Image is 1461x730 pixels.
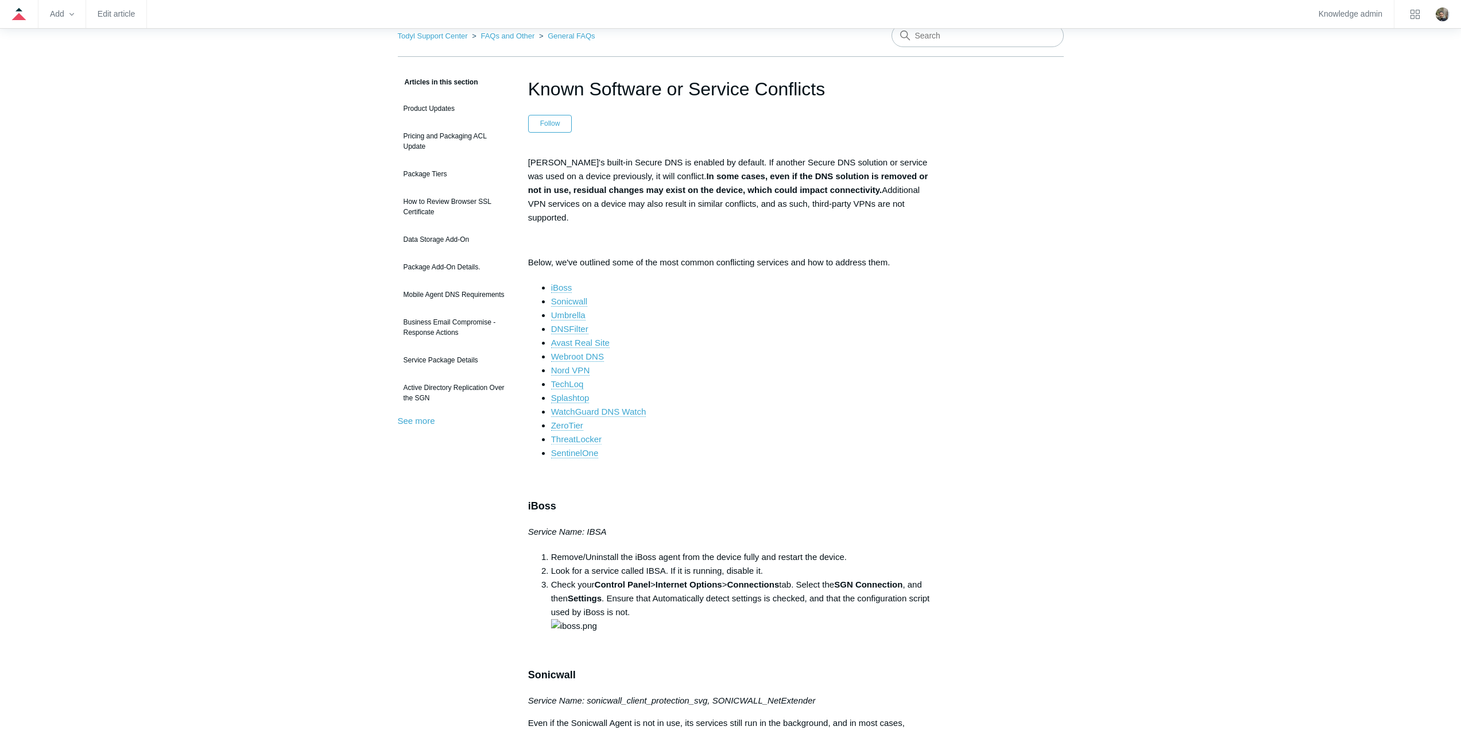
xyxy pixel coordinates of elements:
strong: Settings [568,593,602,603]
a: Avast Real Site [551,338,610,348]
a: Edit article [98,11,135,17]
strong: SGN Connection [834,580,902,589]
a: General FAQs [548,32,595,40]
a: Umbrella [551,310,586,320]
input: Search [892,24,1064,47]
p: [PERSON_NAME]'s built-in Secure DNS is enabled by default. If another Secure DNS solution or serv... [528,156,933,225]
zd-hc-trigger: Click your profile icon to open the profile menu [1436,7,1450,21]
li: Look for a service called IBSA. If it is running, disable it. [551,564,933,578]
a: Active Directory Replication Over the SGN [398,377,511,409]
li: Check your > > tab. Select the , and then . Ensure that Automatically detect settings is checked,... [551,578,933,633]
a: ThreatLocker [551,434,602,445]
img: user avatar [1436,7,1450,21]
a: iBoss [551,283,572,293]
a: FAQs and Other [480,32,534,40]
a: Mobile Agent DNS Requirements [398,284,511,306]
h3: iBoss [528,498,933,515]
a: See more [398,416,435,426]
a: WatchGuard DNS Watch [551,407,646,417]
a: Splashtop [551,393,590,403]
img: iboss.png [551,619,597,633]
a: TechLoq [551,379,584,389]
em: Service Name: IBSA [528,527,607,536]
a: Service Package Details [398,349,511,371]
h3: Sonicwall [528,667,933,683]
a: Nord VPN [551,365,590,376]
a: ZeroTier [551,420,583,431]
a: Package Tiers [398,163,511,185]
li: Remove/Uninstall the iBoss agent from the device fully and restart the device. [551,550,933,564]
strong: Connections [727,580,779,589]
span: Articles in this section [398,78,478,86]
li: Todyl Support Center [398,32,470,40]
strong: Internet Options [656,580,722,589]
li: FAQs and Other [470,32,537,40]
h1: Known Software or Service Conflicts [528,75,933,103]
a: Product Updates [398,98,511,119]
zd-hc-trigger: Add [50,11,74,17]
a: Package Add-On Details. [398,256,511,278]
a: Pricing and Packaging ACL Update [398,125,511,157]
a: DNSFilter [551,324,588,334]
a: Business Email Compromise - Response Actions [398,311,511,343]
a: Knowledge admin [1319,11,1382,17]
a: Webroot DNS [551,352,604,362]
a: Todyl Support Center [398,32,468,40]
strong: In some cases, even if the DNS solution is removed or not in use, residual changes may exist on t... [528,171,928,195]
button: Follow Article [528,115,572,132]
li: General FAQs [537,32,595,40]
a: Sonicwall [551,296,587,307]
a: How to Review Browser SSL Certificate [398,191,511,223]
p: Below, we've outlined some of the most common conflicting services and how to address them. [528,256,933,269]
strong: Control Panel [595,580,651,589]
a: SentinelOne [551,448,599,458]
a: Data Storage Add-On [398,229,511,250]
em: Service Name: sonicwall_client_protection_svg, SONICWALL_NetExtender [528,696,816,705]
